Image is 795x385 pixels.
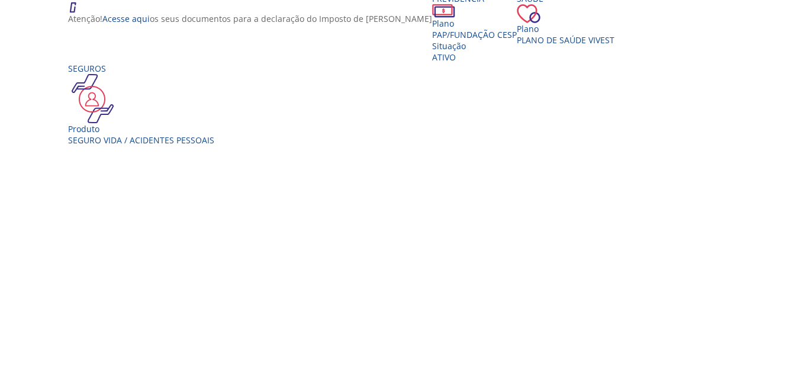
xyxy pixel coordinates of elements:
[68,123,214,134] div: Produto
[68,13,432,24] p: Atenção! os seus documentos para a declaração do Imposto de [PERSON_NAME]
[102,13,150,24] a: Acesse aqui
[432,4,455,18] img: ico_dinheiro.png
[68,63,214,74] div: Seguros
[68,169,736,384] section: <span lang="en" dir="ltr">IFrameProdutos</span>
[68,134,214,146] div: Seguro Vida / Acidentes Pessoais
[517,34,614,46] span: Plano de Saúde VIVEST
[68,74,117,123] img: ico_seguros.png
[432,40,517,52] div: Situação
[68,63,214,146] a: Seguros Produto Seguro Vida / Acidentes Pessoais
[432,52,456,63] span: Ativo
[517,23,614,34] div: Plano
[432,29,517,40] span: PAP/Fundação CESP
[517,4,540,23] img: ico_coracao.png
[68,169,736,382] iframe: Iframe
[432,18,517,29] div: Plano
